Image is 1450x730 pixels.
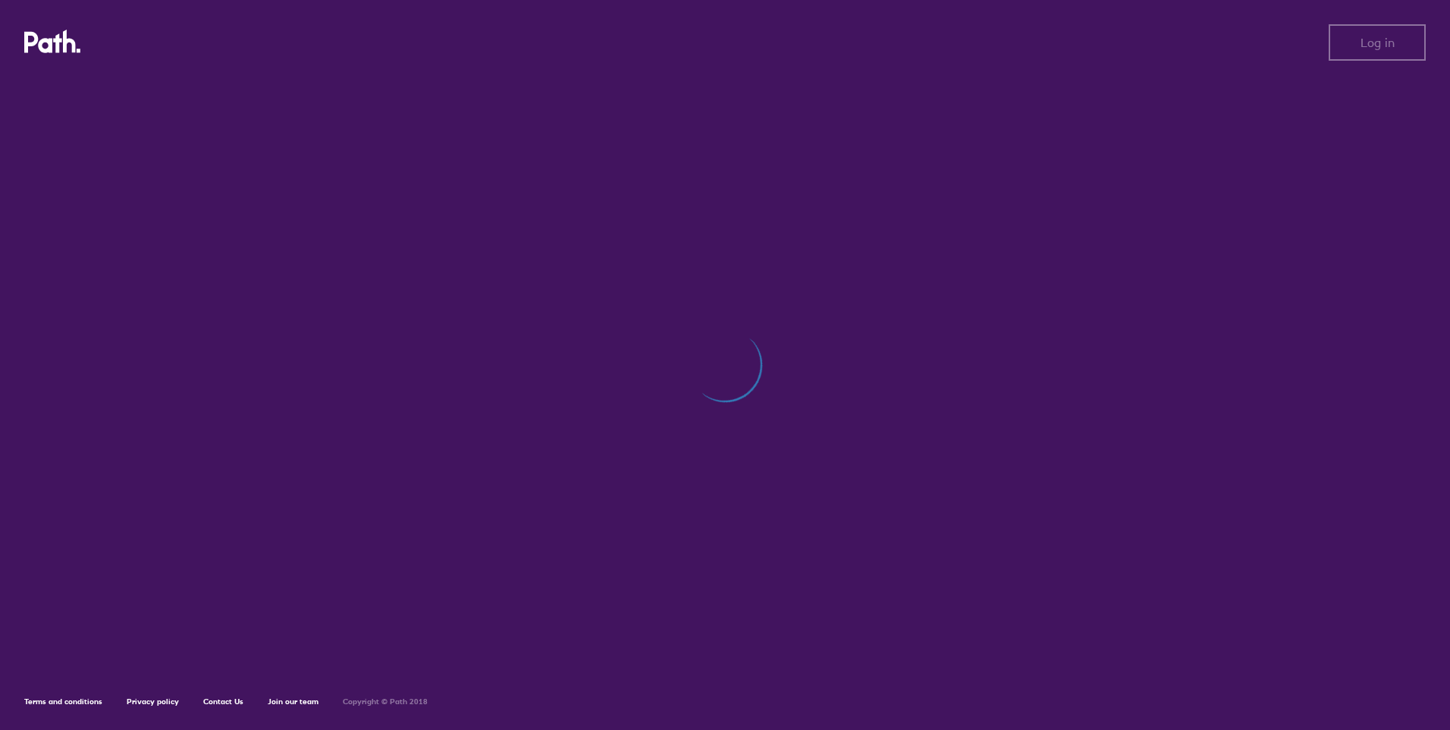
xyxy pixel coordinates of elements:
[203,697,243,706] a: Contact Us
[127,697,179,706] a: Privacy policy
[1361,36,1395,49] span: Log in
[1329,24,1426,61] button: Log in
[343,697,428,706] h6: Copyright © Path 2018
[24,697,102,706] a: Terms and conditions
[268,697,319,706] a: Join our team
